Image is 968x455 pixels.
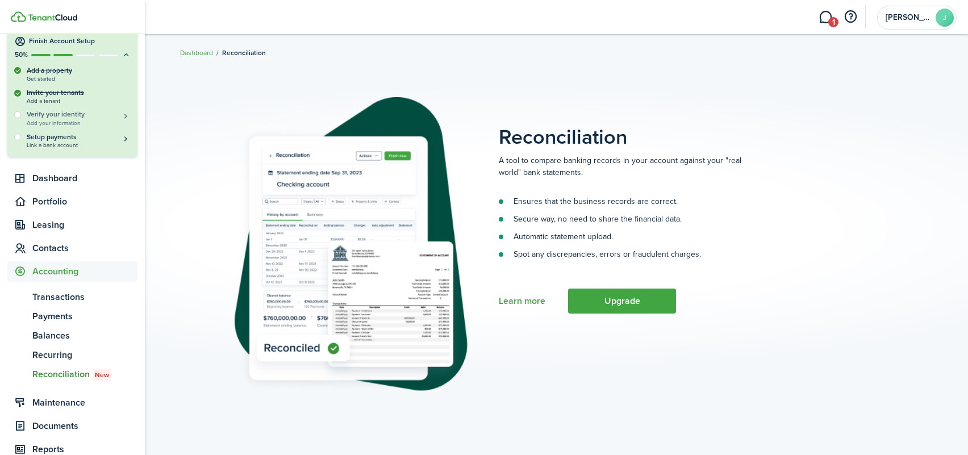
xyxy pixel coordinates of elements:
img: Subscription stub [235,97,468,393]
a: Payments [7,307,137,326]
a: Setup paymentsLink a bank account [27,132,131,148]
span: Reconciliation [32,368,137,381]
span: Payments [32,310,137,323]
span: Transactions [32,290,137,304]
p: A tool to compare banking records in your account against your "real world" bank statements. [499,155,760,178]
span: 1 [828,17,838,27]
button: Finish Account Setup50% [7,27,137,60]
a: Learn more [499,296,545,306]
span: Contacts [32,241,137,255]
span: Accounting [32,265,137,278]
span: Reconciliation [222,48,266,58]
img: TenantCloud [28,14,77,21]
span: Leasing [32,218,137,232]
h5: Setup payments [27,132,131,142]
span: New [95,370,109,380]
span: Documents [32,419,137,433]
a: ReconciliationNew [7,365,137,384]
placeholder-page-title: Reconciliation [499,97,828,149]
h4: Finish Account Setup [29,36,131,46]
button: Upgrade [568,289,676,314]
avatar-text: J [936,9,954,27]
li: Secure way, no need to share the financial data. [499,213,760,225]
li: Automatic statement upload. [499,231,760,243]
img: TenantCloud [11,11,26,22]
span: Recurring [32,348,137,362]
span: Add your information [27,120,131,126]
p: 50% [14,50,28,60]
span: Balances [32,329,137,343]
a: Recurring [7,345,137,365]
span: Portfolio [32,195,137,208]
span: Dashboard [32,172,137,185]
span: Link a bank account [27,142,131,148]
button: Verify your identityAdd your information [27,110,131,126]
a: Messaging [815,3,836,32]
button: Open resource center [841,7,860,27]
span: Maintenance [32,396,137,410]
a: Dashboard [180,48,213,58]
a: Balances [7,326,137,345]
div: Finish Account Setup50% [7,65,137,157]
li: Ensures that the business records are correct. [499,195,760,207]
h5: Verify your identity [27,110,131,119]
a: Transactions [7,287,137,307]
li: Spot any discrepancies, errors or fraudulent charges. [499,248,760,260]
span: Jeremy [886,14,931,22]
